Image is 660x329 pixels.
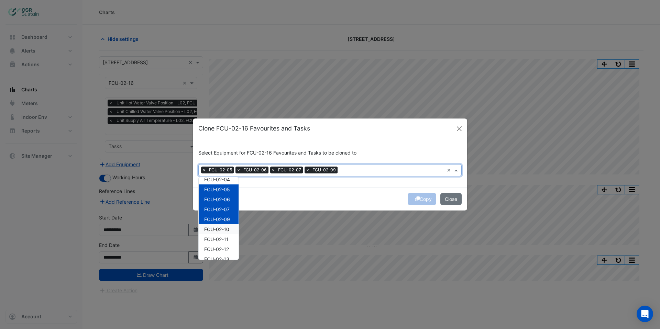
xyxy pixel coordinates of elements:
h6: Select Equipment for FCU-02-16 Favourites and Tasks to be cloned to [198,150,462,156]
span: FCU-02-05 [204,186,230,192]
span: FCU-02-09 [311,167,338,173]
span: FCU-02-13 [204,256,229,262]
button: Close [454,124,464,134]
span: Clear [447,167,453,174]
div: Open Intercom Messenger [637,306,653,322]
div: Options List [199,177,239,260]
h5: Clone FCU-02-16 Favourites and Tasks [198,124,310,133]
span: × [305,167,311,173]
span: FCU-02-10 [204,226,229,232]
span: FCU-02-11 [204,236,229,242]
span: × [270,167,276,173]
span: FCU-02-09 [204,216,230,222]
span: FCU-02-04 [204,177,230,182]
span: FCU-02-07 [276,167,303,173]
button: Close [440,193,462,205]
span: FCU-02-06 [204,196,230,202]
span: × [201,167,207,173]
span: FCU-02-06 [242,167,268,173]
span: × [235,167,242,173]
span: FCU-02-05 [207,167,234,173]
span: FCU-02-12 [204,246,229,252]
span: FCU-02-07 [204,206,230,212]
